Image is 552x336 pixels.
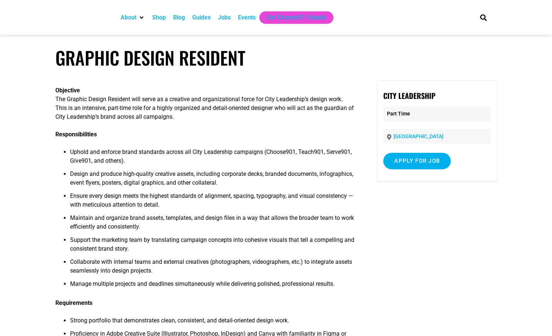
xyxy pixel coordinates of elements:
b: Objective [55,87,80,94]
a: Jobs [218,13,231,22]
span: Strong portfolio that demonstrates clean, consistent, and detail-oriented design work. [70,317,289,324]
span: Support the marketing team by translating campaign concepts into cohesive visuals that tell a com... [70,236,354,252]
span: Design and produce high-quality creative assets, including corporate decks, branded documents, in... [70,170,353,186]
b: Requirements [55,299,92,306]
div: Search [477,11,489,23]
a: Guides [192,13,211,22]
input: Apply for job [383,153,451,169]
strong: City Leadership [383,90,435,101]
p: Part Time [383,106,490,121]
span: Uphold and enforce brand standards across all City Leadership campaigns (Choose901, Teach901, Ser... [70,148,352,164]
span: Ensure every design meets the highest standards of alignment, spacing, typography, and visual con... [70,192,353,208]
b: Responsibilities [55,131,97,138]
span: The Graphic Design Resident will serve as a creative and organizational force for City Leadership... [55,96,354,120]
a: Events [238,13,256,22]
a: Blog [173,13,185,22]
div: About [117,11,149,24]
nav: Main nav [117,11,468,24]
h1: Graphic Design Resident [55,47,497,69]
span: Maintain and organize brand assets, templates, and design files in a way that allows the broader ... [70,214,354,230]
a: [GEOGRAPHIC_DATA] [394,133,443,139]
a: Shop [152,13,166,22]
a: Get Choose901 Emails [267,13,326,22]
span: Collaborate with internal teams and external creatives (photographers, videographers, etc.) to in... [70,258,352,274]
span: Manage multiple projects and deadlines simultaneously while delivering polished, professional res... [70,280,335,287]
a: About [121,13,136,22]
